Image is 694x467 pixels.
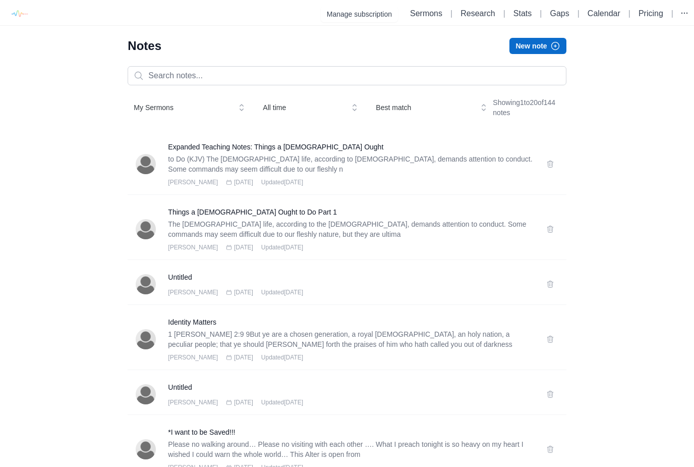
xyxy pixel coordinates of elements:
button: Best match [370,98,493,117]
li: | [624,8,634,20]
span: [DATE] [234,243,253,251]
h1: Notes [128,38,161,54]
a: Sermons [410,9,442,18]
a: Research [460,9,495,18]
img: Darren Parker [136,329,156,349]
span: Updated [DATE] [261,353,303,361]
a: Untitled [168,382,534,392]
span: Updated [DATE] [261,288,303,296]
p: 1 [PERSON_NAME] 2:9 9But ye are a chosen generation, a royal [DEMOGRAPHIC_DATA], an holy nation, ... [168,329,534,349]
img: Darren Parker [136,274,156,294]
a: Expanded Teaching Notes: Things a [DEMOGRAPHIC_DATA] Ought [168,142,534,152]
span: [DATE] [234,178,253,186]
li: | [667,8,677,20]
a: Gaps [550,9,569,18]
span: [PERSON_NAME] [168,353,218,361]
span: [PERSON_NAME] [168,243,218,251]
span: [DATE] [234,288,253,296]
li: | [499,8,509,20]
img: Darren Parker [136,219,156,239]
span: Best match [376,102,473,113]
button: New note [509,38,566,54]
span: [DATE] [234,353,253,361]
a: *I want to be Saved!!! [168,427,534,437]
a: Identity Matters [168,317,534,327]
button: Manage subscription [321,6,398,22]
iframe: Drift Widget Chat Controller [644,417,682,455]
span: Updated [DATE] [261,398,303,406]
input: Search notes... [128,66,566,85]
span: [PERSON_NAME] [168,288,218,296]
a: Pricing [639,9,663,18]
img: logo [8,3,30,25]
li: | [446,8,456,20]
img: Darren Parker [136,154,156,174]
span: My Sermons [134,102,230,113]
img: Darren Parker [136,439,156,459]
p: Please no walking around… Please no visiting with each other …. What I preach tonight is so heavy... [168,439,534,459]
li: | [573,8,584,20]
p: to Do (KJV) The [DEMOGRAPHIC_DATA] life, according to [DEMOGRAPHIC_DATA], demands attention to co... [168,154,534,174]
span: [PERSON_NAME] [168,178,218,186]
img: Darren Parker [136,384,156,404]
a: Calendar [588,9,620,18]
p: The [DEMOGRAPHIC_DATA] life, according to the [DEMOGRAPHIC_DATA], demands attention to conduct. S... [168,219,534,239]
span: Updated [DATE] [261,178,303,186]
a: Untitled [168,272,534,282]
span: [PERSON_NAME] [168,398,218,406]
span: Updated [DATE] [261,243,303,251]
button: My Sermons [128,98,251,117]
div: Showing 1 to 20 of 144 notes [493,93,566,122]
button: All time [257,98,364,117]
span: All time [263,102,343,113]
a: Stats [513,9,532,18]
span: [DATE] [234,398,253,406]
li: | [536,8,546,20]
a: Things a [DEMOGRAPHIC_DATA] Ought to Do Part 1 [168,207,534,217]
